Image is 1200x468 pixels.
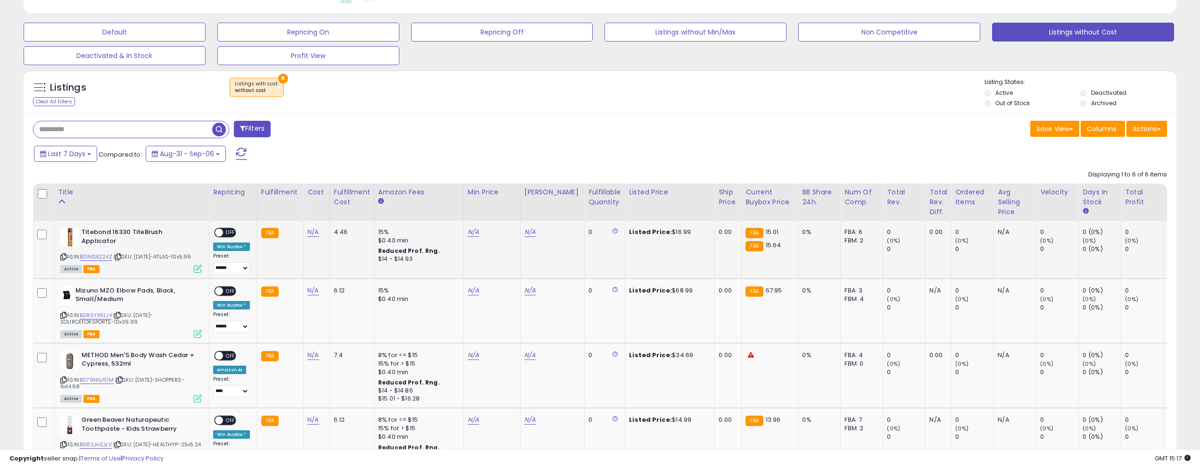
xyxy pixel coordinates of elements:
span: 15.01 [766,227,779,236]
div: N/A [998,416,1029,424]
div: 0 [1040,433,1078,441]
small: (0%) [1040,360,1053,368]
a: B085YX6LJ4 [80,311,112,319]
small: (0%) [1040,425,1053,432]
a: N/A [524,415,536,425]
div: FBA: 3 [844,286,876,295]
div: 15% [378,286,456,295]
button: Actions [1126,121,1167,137]
div: 0 [955,245,993,253]
b: Titebond 16330 TiteBrush Applicator [82,228,196,248]
div: 0 (0%) [1083,433,1121,441]
small: FBA [745,416,763,426]
a: B01MSKZ24Z [80,253,112,261]
button: × [278,74,288,84]
div: Ship Price [719,187,737,207]
div: 6.12 [334,416,367,424]
div: 0 [955,416,993,424]
a: N/A [524,286,536,295]
div: FBA: 7 [844,416,876,424]
div: $68.99 [629,286,707,295]
div: 0 [1040,228,1078,236]
small: (0%) [887,237,900,244]
div: Velocity [1040,187,1075,197]
div: ASIN: [60,351,202,401]
small: FBA [745,286,763,297]
div: $14 - $14.86 [378,387,456,395]
div: 6.12 [334,286,367,295]
div: Total Profit [1125,187,1159,207]
a: N/A [307,351,319,360]
small: FBA [261,228,279,238]
span: 13.96 [766,415,781,424]
div: 0 (0%) [1083,416,1121,424]
div: Ordered Items [955,187,990,207]
button: Filters [234,121,271,137]
div: Total Rev. [887,187,921,207]
span: Aug-31 - Sep-06 [160,149,214,159]
div: 0 [955,351,993,359]
b: METHOD Men'S Body Wash Cedar + Cypress, 532ml [82,351,196,371]
div: 0 [1040,303,1078,312]
div: Win BuyBox * [213,430,250,439]
a: Terms of Use [81,454,121,463]
small: (0%) [1083,425,1096,432]
b: Green Beaver Naturapeutic Toothpaste - Kids Strawberry [82,416,196,435]
small: (0%) [887,360,900,368]
div: Preset: [213,376,250,397]
div: $0.40 min [378,236,456,245]
div: $16.99 [629,228,707,236]
small: Amazon Fees. [378,197,384,206]
div: 0.00 [719,416,734,424]
div: Repricing [213,187,253,197]
span: Columns [1087,124,1117,134]
small: (0%) [955,425,968,432]
button: Listings without Min/Max [604,23,786,42]
div: Win BuyBox * [213,301,250,309]
div: 0 [955,286,993,295]
div: FBM: 4 [844,295,876,303]
span: 15.64 [766,241,781,250]
div: ASIN: [60,286,202,337]
span: FBA [83,330,99,338]
a: N/A [307,286,319,295]
b: Mizuno MZO Elbow Pads, Black, Small/Medium [75,286,190,306]
div: [PERSON_NAME] [524,187,580,197]
span: 67.95 [766,286,782,295]
div: 0 (0%) [1083,286,1121,295]
div: Fulfillable Quantity [588,187,621,207]
div: 0 [1125,351,1163,359]
button: Columns [1081,121,1125,137]
div: 0.00 [719,286,734,295]
button: Save View [1030,121,1079,137]
button: Listings without Cost [992,23,1174,42]
a: B079NNJ1DM [80,376,114,384]
div: Fulfillment Cost [334,187,370,207]
div: FBA: 4 [844,351,876,359]
small: (0%) [955,295,968,303]
div: 0% [802,416,833,424]
div: 0 [887,245,925,253]
span: OFF [223,229,238,237]
a: N/A [307,227,319,237]
div: Num of Comp. [844,187,879,207]
span: OFF [223,417,238,425]
div: 0 (0%) [1083,303,1121,312]
div: 0 [955,368,993,376]
label: Archived [1091,99,1117,107]
label: Deactivated [1091,89,1126,97]
label: Active [995,89,1013,97]
span: Last 7 Days [48,149,85,159]
div: 0 [1040,351,1078,359]
button: Repricing Off [411,23,593,42]
div: Listed Price [629,187,711,197]
div: 0 [1125,368,1163,376]
div: 0 [1125,433,1163,441]
div: ASIN: [60,416,202,460]
div: 0.00 [719,351,734,359]
span: FBA [83,395,99,403]
span: FBA [83,265,99,273]
div: FBA: 6 [844,228,876,236]
div: 0 [1125,245,1163,253]
small: (0%) [1040,237,1053,244]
